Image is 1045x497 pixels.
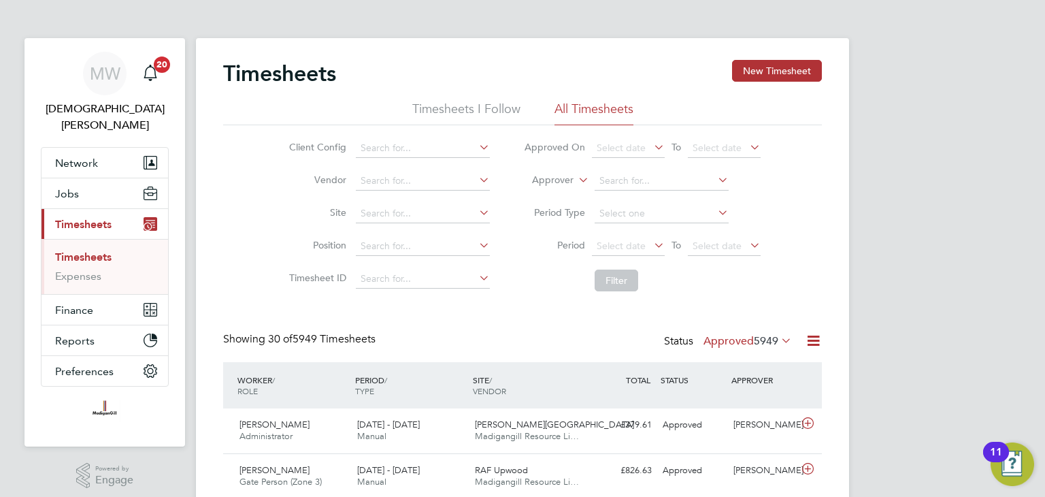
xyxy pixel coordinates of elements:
span: VENDOR [473,385,506,396]
span: Gate Person (Zone 3) [239,476,322,487]
div: Timesheets [42,239,168,294]
span: / [272,374,275,385]
label: Client Config [285,141,346,153]
div: [PERSON_NAME] [728,414,799,436]
div: APPROVER [728,368,799,392]
a: MW[DEMOGRAPHIC_DATA][PERSON_NAME] [41,52,169,133]
input: Search for... [356,139,490,158]
button: Finance [42,295,168,325]
span: TYPE [355,385,374,396]
span: Matthew Wise [41,101,169,133]
label: Site [285,206,346,219]
span: Select date [693,240,742,252]
label: Timesheet ID [285,272,346,284]
span: 5949 Timesheets [268,332,376,346]
li: All Timesheets [554,101,633,125]
input: Search for... [356,204,490,223]
span: Select date [597,240,646,252]
div: 11 [990,452,1002,470]
span: Select date [597,142,646,154]
div: WORKER [234,368,352,403]
label: Approved [703,334,792,348]
a: Go to home page [41,400,169,422]
span: RAF Upwood [475,464,528,476]
span: Timesheets [55,218,112,231]
li: Timesheets I Follow [412,101,520,125]
a: Timesheets [55,251,112,263]
div: £379.61 [586,414,657,436]
div: £826.63 [586,460,657,482]
span: Finance [55,304,93,317]
button: Timesheets [42,209,168,239]
span: Madigangill Resource Li… [475,430,579,442]
img: madigangill-logo-retina.png [89,400,120,422]
button: Jobs [42,178,168,208]
div: [PERSON_NAME] [728,460,799,482]
label: Position [285,239,346,251]
a: 20 [137,52,164,95]
a: Powered byEngage [76,463,134,489]
button: Filter [595,270,638,291]
span: Select date [693,142,742,154]
span: Jobs [55,187,79,200]
span: Preferences [55,365,114,378]
a: Expenses [55,270,101,283]
span: Reports [55,334,95,347]
nav: Main navigation [24,38,185,447]
button: Reports [42,325,168,355]
span: MW [90,65,120,82]
span: To [667,138,685,156]
span: [DATE] - [DATE] [357,419,420,430]
input: Select one [595,204,729,223]
div: Approved [657,414,728,436]
span: [DATE] - [DATE] [357,464,420,476]
input: Search for... [595,172,729,191]
span: Engage [95,475,133,486]
span: [PERSON_NAME] [239,419,310,430]
div: SITE [469,368,587,403]
span: TOTAL [626,374,650,385]
span: [PERSON_NAME] [239,464,310,476]
span: Manual [357,430,386,442]
span: 20 [154,57,170,73]
label: Period [524,239,585,251]
div: Approved [657,460,728,482]
div: Status [664,332,795,351]
input: Search for... [356,270,490,289]
span: [PERSON_NAME][GEOGRAPHIC_DATA] [475,419,634,430]
div: Showing [223,332,378,347]
span: Manual [357,476,386,487]
button: New Timesheet [732,60,822,82]
h2: Timesheets [223,60,336,87]
span: To [667,236,685,254]
span: / [489,374,492,385]
button: Network [42,148,168,178]
span: / [384,374,387,385]
span: Administrator [239,430,293,442]
input: Search for... [356,237,490,256]
span: Powered by [95,463,133,475]
span: 30 of [268,332,293,346]
span: 5949 [754,334,778,348]
label: Vendor [285,174,346,186]
span: ROLE [237,385,258,396]
label: Approver [512,174,574,187]
span: Network [55,157,98,170]
label: Period Type [524,206,585,219]
input: Search for... [356,172,490,191]
button: Open Resource Center, 11 new notifications [991,443,1034,486]
span: Madigangill Resource Li… [475,476,579,487]
button: Preferences [42,356,168,386]
div: PERIOD [352,368,469,403]
div: STATUS [657,368,728,392]
label: Approved On [524,141,585,153]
